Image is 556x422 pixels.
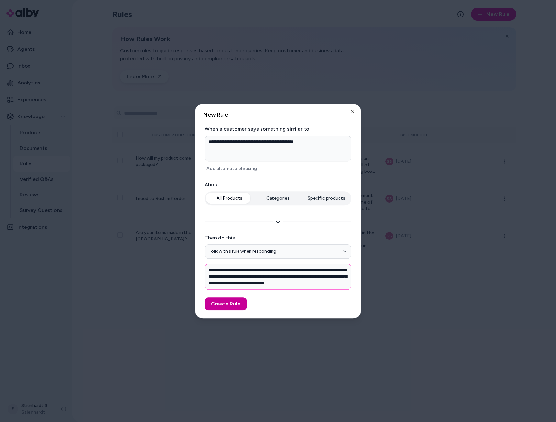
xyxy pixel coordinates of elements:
button: Create Rule [205,297,247,310]
label: About [205,181,351,189]
button: Specific products [303,193,350,204]
label: When a customer says something similar to [205,125,351,133]
button: All Products [206,193,253,204]
label: Then do this [205,234,351,242]
h2: New Rule [203,112,353,117]
button: Add alternate phrasing [205,164,259,173]
button: Categories [254,193,302,204]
